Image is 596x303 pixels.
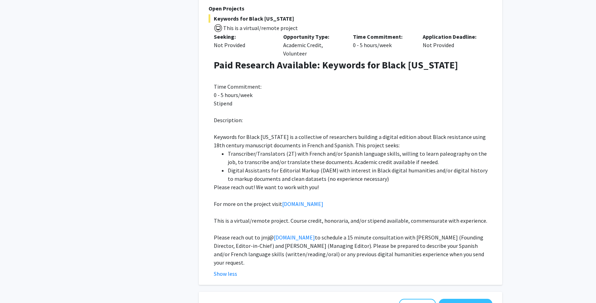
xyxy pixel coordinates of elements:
strong: Paid Research Available: Keywords for Black [US_STATE] [214,59,458,71]
p: Seeking: [214,32,273,41]
iframe: Chat [5,272,30,298]
span: Time Commitment: [214,83,262,90]
a: [DOMAIN_NAME] [274,234,315,241]
div: Academic Credit, Volunteer [278,32,348,58]
span: For more on the project visit [214,200,282,207]
span: This is a virtual/remote project [222,24,298,31]
div: Not Provided [417,32,487,58]
span: Keywords for Black [US_STATE] is a collective of researchers building a digital edition about Bla... [214,133,486,149]
div: Not Provided [214,41,273,49]
p: Opportunity Type: [283,32,342,41]
span: Stipend [214,100,232,107]
p: Time Commitment: [353,32,412,41]
span: 0 - 5 hours/week [214,91,252,98]
button: Show less [214,269,237,278]
div: 0 - 5 hours/week [348,32,417,58]
span: to schedule a 15 minute consultation with [PERSON_NAME] (Founding Director, Editor-in-Chief) and ... [214,234,484,266]
span: Description: [214,117,243,124]
span: This is a virtual/remote project. Course credit, honoraria, and/or stipend available, commensurat... [214,217,487,224]
p: Open Projects [209,4,492,13]
a: [DOMAIN_NAME] [282,200,323,207]
span: Transcriber/Translators (2T) with French and/or Spanish language skills, willing to learn paleogr... [228,150,487,165]
span: Please reach out! We want to work with you! [214,184,319,191]
p: Application Deadline: [423,32,482,41]
span: Digital Assistants for Editorial Markup (DAEM) with interest in Black digital humanities and/or d... [228,167,488,182]
span: Keywords for Black [US_STATE] [209,14,492,23]
span: Please reach out to jmj@ [214,234,274,241]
